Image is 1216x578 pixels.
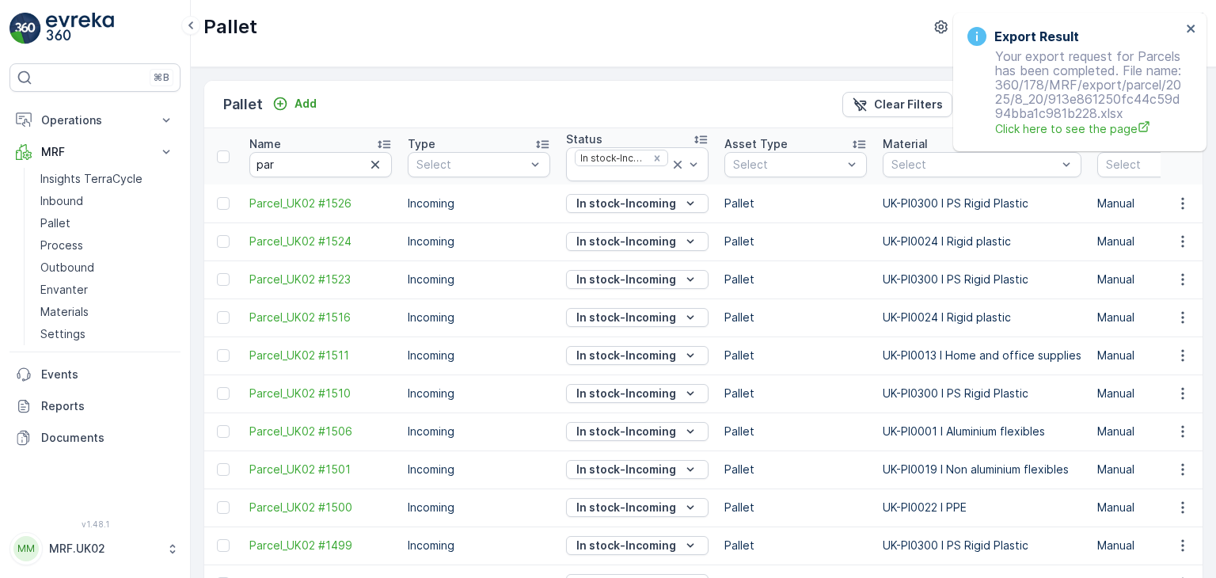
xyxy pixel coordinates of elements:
[249,500,392,515] a: Parcel_UK02 #1500
[716,299,875,337] td: Pallet
[842,92,952,117] button: Clear Filters
[716,489,875,527] td: Pallet
[576,500,676,515] p: In stock-Incoming
[217,501,230,514] div: Toggle Row Selected
[203,14,257,40] p: Pallet
[576,462,676,477] p: In stock-Incoming
[34,234,180,257] a: Process
[875,413,1089,451] td: UK-PI0001 I Aluminium flexibles
[41,367,174,382] p: Events
[249,310,392,325] span: Parcel_UK02 #1516
[41,398,174,414] p: Reports
[1106,157,1215,173] p: Select
[40,260,94,276] p: Outbound
[34,257,180,279] a: Outbound
[217,235,230,248] div: Toggle Row Selected
[566,270,709,289] button: In stock-Incoming
[249,234,392,249] a: Parcel_UK02 #1524
[566,194,709,213] button: In stock-Incoming
[40,238,83,253] p: Process
[400,184,558,222] td: Incoming
[217,425,230,438] div: Toggle Row Selected
[223,93,263,116] p: Pallet
[875,375,1089,413] td: UK-PI0300 I PS Rigid Plastic
[724,136,788,152] p: Asset Type
[9,136,180,168] button: MRF
[400,413,558,451] td: Incoming
[41,144,149,160] p: MRF
[9,359,180,390] a: Events
[716,222,875,260] td: Pallet
[217,539,230,552] div: Toggle Row Selected
[217,463,230,476] div: Toggle Row Selected
[716,260,875,299] td: Pallet
[883,136,928,152] p: Material
[217,197,230,210] div: Toggle Row Selected
[34,279,180,301] a: Envanter
[716,184,875,222] td: Pallet
[566,536,709,555] button: In stock-Incoming
[9,519,180,529] span: v 1.48.1
[874,97,943,112] p: Clear Filters
[40,304,89,320] p: Materials
[49,541,158,557] p: MRF.UK02
[154,71,169,84] p: ⌘B
[576,538,676,553] p: In stock-Incoming
[40,193,83,209] p: Inbound
[576,272,676,287] p: In stock-Incoming
[875,527,1089,565] td: UK-PI0300 I PS Rigid Plastic
[566,131,602,147] p: Status
[249,424,392,439] span: Parcel_UK02 #1506
[400,527,558,565] td: Incoming
[34,190,180,212] a: Inbound
[875,489,1089,527] td: UK-PI0022 I PPE
[733,157,842,173] p: Select
[249,386,392,401] a: Parcel_UK02 #1510
[40,215,70,231] p: Pallet
[576,348,676,363] p: In stock-Incoming
[566,422,709,441] button: In stock-Incoming
[576,386,676,401] p: In stock-Incoming
[416,157,526,173] p: Select
[34,301,180,323] a: Materials
[994,27,1079,46] h3: Export Result
[716,375,875,413] td: Pallet
[294,96,317,112] p: Add
[9,422,180,454] a: Documents
[967,49,1181,137] p: Your export request for Parcels has been completed. File name: 360/178/MRF/export/parcel/2025/8_2...
[875,260,1089,299] td: UK-PI0300 I PS Rigid Plastic
[9,532,180,565] button: MMMRF.UK02
[400,260,558,299] td: Incoming
[566,308,709,327] button: In stock-Incoming
[400,222,558,260] td: Incoming
[875,222,1089,260] td: UK-PI0024 I Rigid plastic
[249,348,392,363] a: Parcel_UK02 #1511
[566,384,709,403] button: In stock-Incoming
[249,196,392,211] a: Parcel_UK02 #1526
[875,184,1089,222] td: UK-PI0300 I PS Rigid Plastic
[40,282,88,298] p: Envanter
[566,232,709,251] button: In stock-Incoming
[249,136,281,152] p: Name
[249,272,392,287] a: Parcel_UK02 #1523
[576,150,648,165] div: In stock-Incoming
[716,451,875,489] td: Pallet
[34,323,180,345] a: Settings
[217,311,230,324] div: Toggle Row Selected
[249,538,392,553] a: Parcel_UK02 #1499
[400,489,558,527] td: Incoming
[249,462,392,477] a: Parcel_UK02 #1501
[716,337,875,375] td: Pallet
[995,120,1181,137] a: Click here to see the page
[9,13,41,44] img: logo
[875,451,1089,489] td: UK-PI0019 I Non aluminium flexibles
[716,413,875,451] td: Pallet
[41,112,149,128] p: Operations
[34,212,180,234] a: Pallet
